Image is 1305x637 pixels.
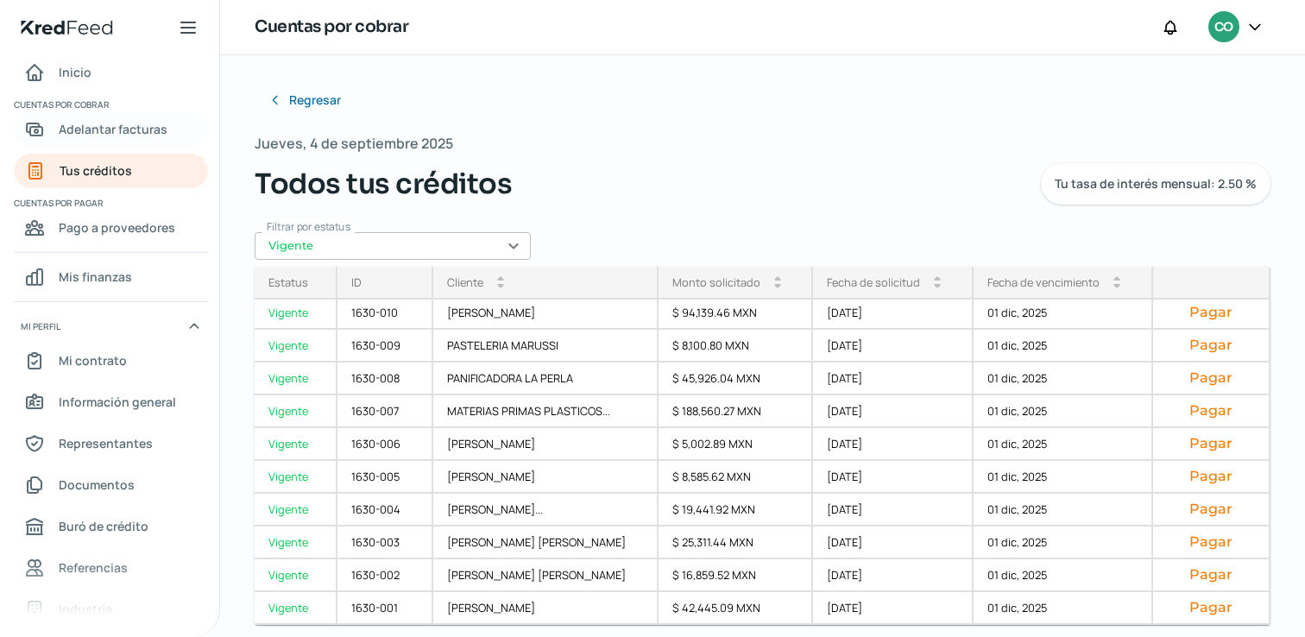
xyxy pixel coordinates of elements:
div: [PERSON_NAME] [433,428,659,461]
span: Jueves, 4 de septiembre 2025 [255,131,453,156]
div: [PERSON_NAME] [PERSON_NAME] [433,559,659,592]
div: PANIFICADORA LA PERLA [433,363,659,395]
a: Documentos [14,468,208,502]
div: 1630-002 [337,559,433,592]
a: Vigente [255,428,337,461]
a: Mi contrato [14,344,208,378]
a: Vigente [255,297,337,330]
span: Cuentas por pagar [14,195,205,211]
div: $ 45,926.04 MXN [659,363,814,395]
a: Buró de crédito [14,509,208,544]
span: Industria [59,598,112,620]
div: 1630-008 [337,363,433,395]
span: Buró de crédito [59,515,148,537]
div: [DATE] [813,363,974,395]
span: Mis finanzas [59,266,132,287]
i: arrow_drop_down [774,282,781,289]
a: Vigente [255,395,337,428]
span: Cuentas por cobrar [14,97,205,112]
a: Referencias [14,551,208,585]
div: [PERSON_NAME] [PERSON_NAME] [433,527,659,559]
span: Mi contrato [59,350,127,371]
div: 1630-005 [337,461,433,494]
div: Fecha de vencimiento [987,274,1100,290]
a: Industria [14,592,208,627]
div: 01 dic, 2025 [974,395,1153,428]
button: Pagar [1167,501,1255,518]
div: 01 dic, 2025 [974,559,1153,592]
div: [DATE] [813,395,974,428]
a: Pago a proveedores [14,211,208,245]
div: PASTELERIA MARUSSI [433,330,659,363]
span: Filtrar por estatus [267,219,350,234]
div: $ 8,585.62 MXN [659,461,814,494]
div: [PERSON_NAME] [433,461,659,494]
div: 01 dic, 2025 [974,461,1153,494]
a: Vigente [255,330,337,363]
button: Pagar [1167,369,1255,387]
a: Vigente [255,494,337,527]
a: Vigente [255,363,337,395]
span: Tu tasa de interés mensual: 2.50 % [1055,178,1257,190]
div: 01 dic, 2025 [974,592,1153,625]
button: Pagar [1167,599,1255,616]
div: $ 42,445.09 MXN [659,592,814,625]
div: 01 dic, 2025 [974,494,1153,527]
div: Cliente [447,274,483,290]
a: Adelantar facturas [14,112,208,147]
span: Representantes [59,432,153,454]
a: Inicio [14,55,208,90]
div: 01 dic, 2025 [974,527,1153,559]
button: Pagar [1167,304,1255,321]
div: Monto solicitado [672,274,760,290]
div: 1630-007 [337,395,433,428]
div: [DATE] [813,592,974,625]
div: 01 dic, 2025 [974,330,1153,363]
div: [DATE] [813,297,974,330]
div: $ 5,002.89 MXN [659,428,814,461]
span: Adelantar facturas [59,118,167,140]
a: Representantes [14,426,208,461]
a: Información general [14,385,208,419]
span: Mi perfil [21,318,60,334]
div: 1630-010 [337,297,433,330]
span: Regresar [289,94,341,106]
a: Vigente [255,461,337,494]
div: 01 dic, 2025 [974,297,1153,330]
div: ID [351,274,362,290]
div: $ 8,100.80 MXN [659,330,814,363]
span: Todos tus créditos [255,163,512,205]
i: arrow_drop_down [1113,282,1120,289]
span: Tus créditos [60,160,132,181]
div: Fecha de solicitud [827,274,920,290]
a: Vigente [255,559,337,592]
span: Información general [59,391,176,413]
div: [PERSON_NAME] [433,297,659,330]
div: $ 19,441.92 MXN [659,494,814,527]
span: Documentos [59,474,135,495]
button: Pagar [1167,402,1255,419]
a: Vigente [255,592,337,625]
div: 1630-006 [337,428,433,461]
div: 01 dic, 2025 [974,428,1153,461]
div: $ 25,311.44 MXN [659,527,814,559]
div: [DATE] [813,330,974,363]
h1: Cuentas por cobrar [255,15,408,40]
div: [DATE] [813,461,974,494]
button: Pagar [1167,533,1255,551]
div: 1630-004 [337,494,433,527]
span: Referencias [59,557,128,578]
a: Mis finanzas [14,260,208,294]
div: 01 dic, 2025 [974,363,1153,395]
div: Estatus [268,274,308,290]
i: arrow_drop_down [934,282,941,289]
a: Tus créditos [14,154,208,188]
